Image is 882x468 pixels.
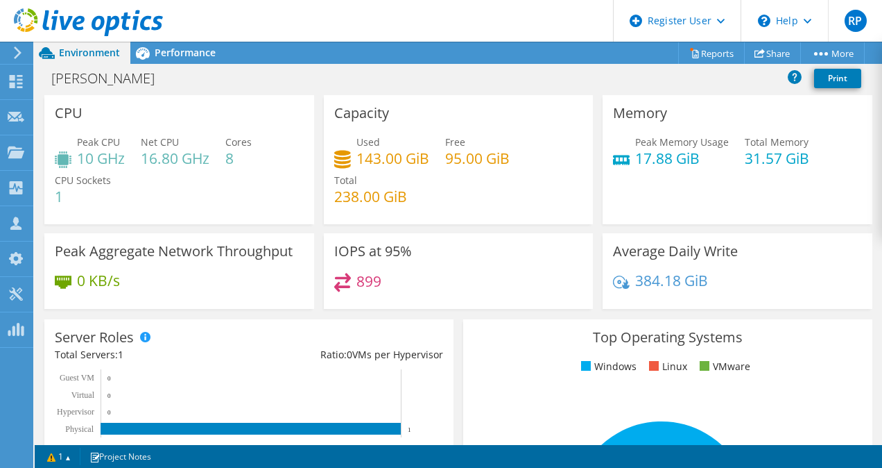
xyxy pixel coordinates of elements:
li: Windows [578,359,637,374]
span: Performance [155,46,216,59]
span: RP [845,10,867,32]
h4: 8 [225,151,252,166]
span: Free [445,135,465,149]
text: 0 [107,409,111,416]
text: 0 [107,375,111,382]
span: 1 [118,348,123,361]
span: Environment [59,46,120,59]
li: VMware [696,359,750,374]
h4: 16.80 GHz [141,151,209,166]
a: Print [814,69,861,88]
span: Cores [225,135,252,149]
a: More [800,42,865,64]
h3: CPU [55,106,83,121]
h4: 384.18 GiB [635,273,708,288]
h3: Peak Aggregate Network Throughput [55,244,293,259]
h4: 95.00 GiB [445,151,510,166]
h4: 143.00 GiB [356,151,429,166]
span: Total [334,174,357,187]
span: Net CPU [141,135,179,149]
h3: Memory [613,106,667,121]
text: 0 [107,392,111,399]
a: Share [744,42,801,64]
h4: 0 KB/s [77,273,120,288]
text: Hypervisor [57,407,94,417]
h3: IOPS at 95% [334,244,412,259]
h3: Capacity [334,106,389,121]
h1: [PERSON_NAME] [45,71,176,86]
div: Ratio: VMs per Hypervisor [249,347,443,362]
span: Peak CPU [77,135,120,149]
div: Total Servers: [55,347,249,362]
text: Physical [65,424,94,434]
span: CPU Sockets [55,174,111,187]
text: 1 [408,426,411,433]
a: 1 [37,448,80,465]
a: Reports [678,42,745,64]
h4: 17.88 GiB [635,151,729,166]
h4: 1 [55,189,111,204]
h3: Average Daily Write [613,244,738,259]
h4: 10 GHz [77,151,125,166]
svg: \n [758,15,770,27]
h3: Server Roles [55,330,134,345]
h4: 31.57 GiB [745,151,809,166]
h4: 899 [356,274,381,289]
span: 0 [347,348,352,361]
h3: Top Operating Systems [474,330,862,345]
text: Guest VM [60,373,94,383]
span: Peak Memory Usage [635,135,729,149]
span: Total Memory [745,135,808,149]
span: Used [356,135,380,149]
h4: 238.00 GiB [334,189,407,204]
li: Linux [646,359,687,374]
a: Project Notes [80,448,161,465]
text: Virtual [71,390,95,400]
